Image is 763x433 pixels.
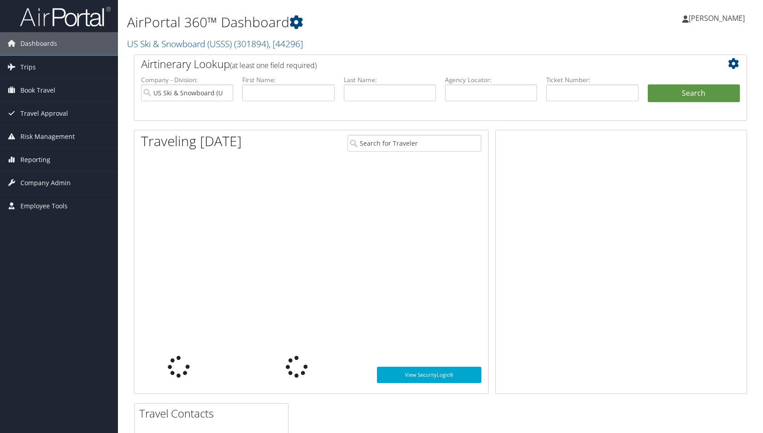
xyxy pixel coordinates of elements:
span: Book Travel [20,79,55,102]
h1: AirPortal 360™ Dashboard [127,13,545,32]
a: [PERSON_NAME] [682,5,754,32]
label: First Name: [242,75,334,84]
label: Company - Division: [141,75,233,84]
span: ( 301894 ) [234,38,269,50]
span: Employee Tools [20,195,68,217]
h2: Airtinerary Lookup [141,56,689,72]
img: airportal-logo.png [20,6,111,27]
span: Travel Approval [20,102,68,125]
span: Trips [20,56,36,79]
span: Risk Management [20,125,75,148]
label: Last Name: [344,75,436,84]
span: , [ 44296 ] [269,38,303,50]
span: Company Admin [20,172,71,194]
span: [PERSON_NAME] [689,13,745,23]
h2: Travel Contacts [139,406,288,421]
span: Reporting [20,148,50,171]
a: US Ski & Snowboard (USSS) [127,38,303,50]
button: Search [648,84,740,103]
h1: Traveling [DATE] [141,132,242,151]
a: View SecurityLogic® [377,367,481,383]
span: (at least one field required) [230,60,317,70]
label: Agency Locator: [445,75,537,84]
span: Dashboards [20,32,57,55]
input: Search for Traveler [347,135,481,152]
label: Ticket Number: [546,75,638,84]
